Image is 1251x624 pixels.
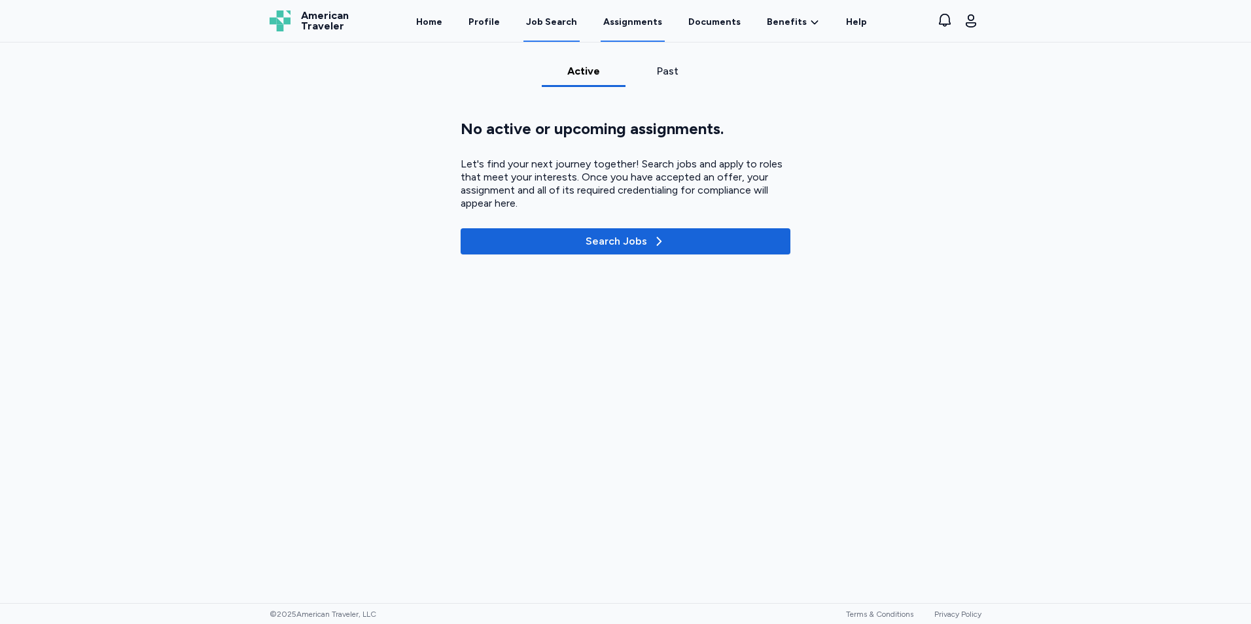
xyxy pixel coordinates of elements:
[631,63,704,79] div: Past
[767,16,807,29] span: Benefits
[934,610,981,619] a: Privacy Policy
[461,228,790,254] button: Search Jobs
[270,609,376,619] span: © 2025 American Traveler, LLC
[586,234,665,249] div: Search Jobs
[767,16,820,29] a: Benefits
[846,610,913,619] a: Terms & Conditions
[270,10,291,31] img: Logo
[601,1,665,42] a: Assignments
[526,16,577,29] div: Job Search
[461,118,790,139] div: No active or upcoming assignments.
[301,10,349,31] span: American Traveler
[547,63,620,79] div: Active
[461,158,790,210] div: Let's find your next journey together! Search jobs and apply to roles that meet your interests. O...
[523,1,580,42] a: Job Search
